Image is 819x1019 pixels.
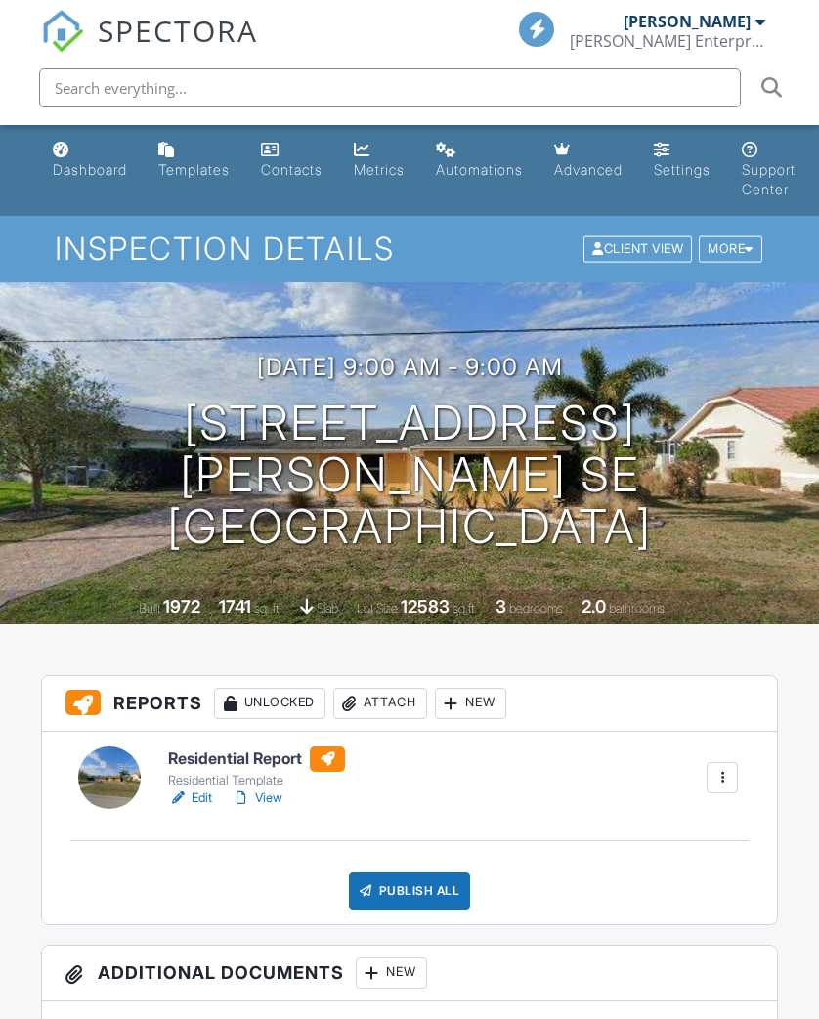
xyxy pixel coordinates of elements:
[624,12,751,31] div: [PERSON_NAME]
[41,26,258,67] a: SPECTORA
[356,957,427,989] div: New
[357,601,398,616] span: Lot Size
[546,133,630,189] a: Advanced
[151,133,237,189] a: Templates
[496,596,506,616] div: 3
[31,398,788,552] h1: [STREET_ADDRESS][PERSON_NAME] se [GEOGRAPHIC_DATA]
[42,946,777,1001] h3: Additional Documents
[654,161,711,178] div: Settings
[646,133,718,189] a: Settings
[583,236,692,263] div: Client View
[39,68,741,107] input: Search everything...
[346,133,412,189] a: Metrics
[699,236,762,263] div: More
[45,133,135,189] a: Dashboard
[257,354,563,380] h3: [DATE] 9:00 am - 9:00 am
[435,688,506,719] div: New
[253,133,330,189] a: Contacts
[570,31,765,51] div: Goyette Enterprises
[42,676,777,732] h3: Reports
[214,688,325,719] div: Unlocked
[509,601,563,616] span: bedrooms
[158,161,230,178] div: Templates
[582,240,697,255] a: Client View
[53,161,127,178] div: Dashboard
[261,161,323,178] div: Contacts
[232,788,282,808] a: View
[254,601,281,616] span: sq. ft.
[349,872,471,910] div: Publish All
[354,161,405,178] div: Metrics
[98,10,258,51] span: SPECTORA
[168,773,345,788] div: Residential Template
[168,788,212,808] a: Edit
[317,601,338,616] span: slab
[55,232,763,266] h1: Inspection Details
[168,746,345,772] h6: Residential Report
[742,161,796,197] div: Support Center
[428,133,531,189] a: Automations (Basic)
[168,746,345,789] a: Residential Report Residential Template
[453,601,477,616] span: sq.ft.
[609,601,665,616] span: bathrooms
[139,601,160,616] span: Built
[401,596,450,616] div: 12583
[582,596,606,616] div: 2.0
[219,596,251,616] div: 1741
[734,133,803,208] a: Support Center
[436,161,523,178] div: Automations
[163,596,200,616] div: 1972
[554,161,623,178] div: Advanced
[41,10,84,53] img: The Best Home Inspection Software - Spectora
[333,688,427,719] div: Attach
